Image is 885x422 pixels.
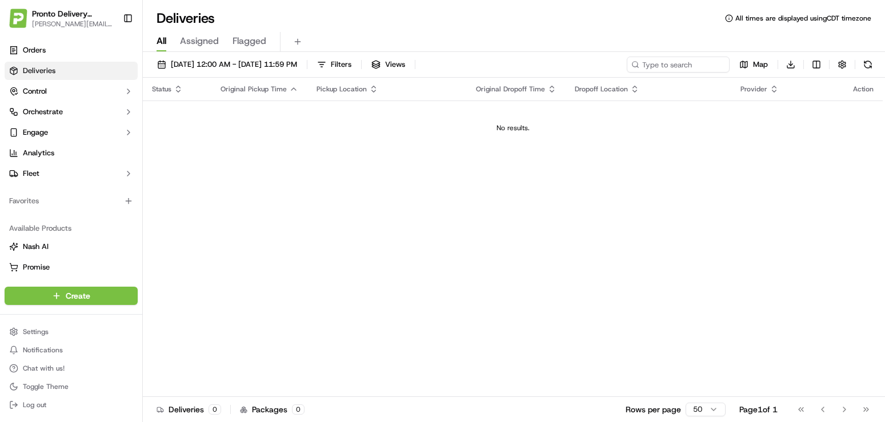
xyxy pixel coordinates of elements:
div: Packages [240,404,305,415]
span: Settings [23,327,49,336]
span: Create [66,290,90,302]
span: Flagged [233,34,266,48]
button: Orchestrate [5,103,138,121]
div: Favorites [5,192,138,210]
a: Analytics [5,144,138,162]
button: [PERSON_NAME][EMAIL_ADDRESS][DOMAIN_NAME] [32,19,114,29]
p: Rows per page [626,404,681,415]
button: Create [5,287,138,305]
button: Promise [5,258,138,276]
button: Log out [5,397,138,413]
span: All times are displayed using CDT timezone [735,14,871,23]
a: Orders [5,41,138,59]
button: Engage [5,123,138,142]
a: Promise [9,262,133,272]
span: Status [152,85,171,94]
h1: Deliveries [157,9,215,27]
div: 0 [209,404,221,415]
button: Pronto Delivery Service [32,8,114,19]
span: Orders [23,45,46,55]
span: Log out [23,400,46,409]
div: Available Products [5,219,138,238]
span: Original Dropoff Time [476,85,545,94]
span: Notifications [23,345,63,355]
span: Views [385,59,405,70]
img: Pronto Delivery Service [9,9,27,27]
span: Map [753,59,768,70]
span: Filters [331,59,351,70]
button: Map [734,57,773,73]
button: Toggle Theme [5,379,138,395]
div: 0 [292,404,305,415]
span: Original Pickup Time [221,85,287,94]
span: Control [23,86,47,97]
input: Type to search [627,57,730,73]
button: Nash AI [5,238,138,256]
span: Pickup Location [317,85,367,94]
div: Page 1 of 1 [739,404,778,415]
button: Refresh [860,57,876,73]
a: Deliveries [5,62,138,80]
span: Engage [23,127,48,138]
span: Orchestrate [23,107,63,117]
button: [DATE] 12:00 AM - [DATE] 11:59 PM [152,57,302,73]
div: No results. [147,123,878,132]
span: [DATE] 12:00 AM - [DATE] 11:59 PM [171,59,297,70]
button: Filters [312,57,357,73]
span: Toggle Theme [23,382,69,391]
span: Fleet [23,168,39,179]
div: Deliveries [157,404,221,415]
button: Views [366,57,410,73]
div: Action [853,85,874,94]
span: Dropoff Location [575,85,628,94]
a: Nash AI [9,242,133,252]
span: Nash AI [23,242,49,252]
span: Provider [740,85,767,94]
span: Promise [23,262,50,272]
button: Control [5,82,138,101]
button: Chat with us! [5,360,138,376]
span: Deliveries [23,66,55,76]
button: Pronto Delivery ServicePronto Delivery Service[PERSON_NAME][EMAIL_ADDRESS][DOMAIN_NAME] [5,5,118,32]
span: Analytics [23,148,54,158]
button: Settings [5,324,138,340]
span: Assigned [180,34,219,48]
button: Notifications [5,342,138,358]
span: All [157,34,166,48]
button: Fleet [5,164,138,183]
span: Chat with us! [23,364,65,373]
